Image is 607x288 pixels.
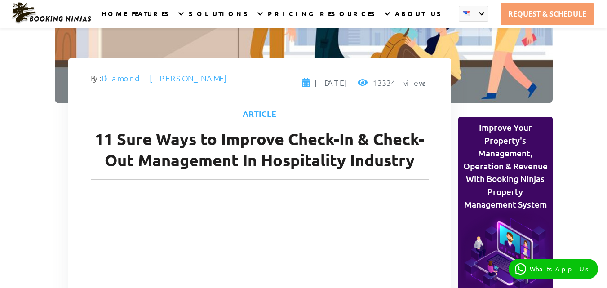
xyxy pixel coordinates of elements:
[395,9,445,28] a: ABOUT US
[132,9,173,28] a: FEATURES
[268,9,315,28] a: PRICING
[102,73,230,83] a: Diamond. [PERSON_NAME]
[102,9,127,28] a: HOME
[358,76,429,94] span: 13334 views
[302,76,350,94] span: [DATE]
[461,121,550,211] p: Improve Your Property's Management, Operation & Revenue With Booking Ninjas Property Management S...
[11,2,92,24] img: Booking Ninjas Logo
[530,265,592,273] p: WhatsApp Us
[189,9,252,28] a: SOLUTIONS
[91,128,429,180] h1: 11 Sure Ways to Improve Check-In & Check-Out Management In Hospitality Industry
[320,9,379,28] a: RESOURCES
[509,259,598,279] a: WhatsApp Us
[501,3,594,25] a: REQUEST & SCHEDULE
[91,107,429,128] div: Article
[91,72,230,94] div: By:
